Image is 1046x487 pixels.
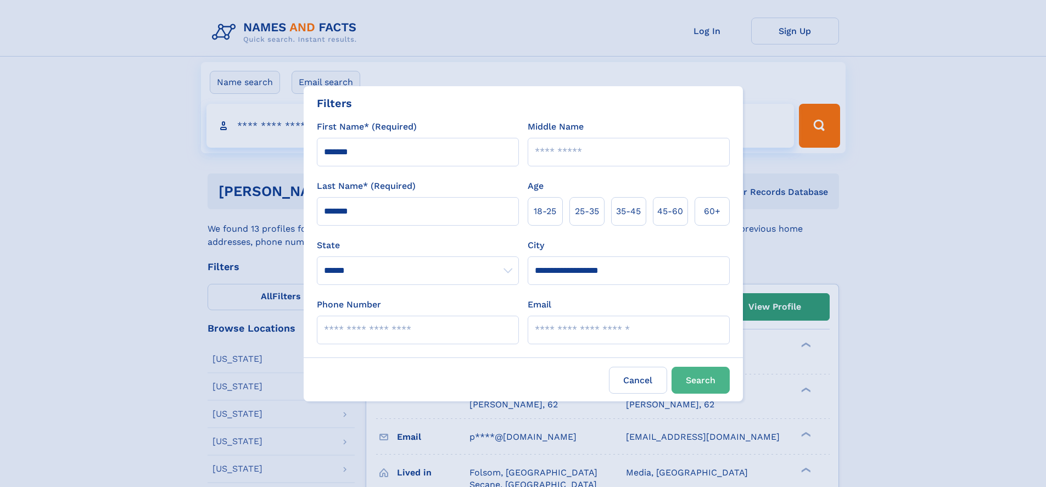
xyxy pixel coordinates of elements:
span: 35‑45 [616,205,641,218]
label: Middle Name [528,120,584,133]
label: First Name* (Required) [317,120,417,133]
span: 45‑60 [657,205,683,218]
span: 60+ [704,205,720,218]
label: State [317,239,519,252]
label: Last Name* (Required) [317,180,416,193]
span: 18‑25 [534,205,556,218]
label: Cancel [609,367,667,394]
button: Search [672,367,730,394]
div: Filters [317,95,352,111]
label: Email [528,298,551,311]
label: Age [528,180,544,193]
span: 25‑35 [575,205,599,218]
label: City [528,239,544,252]
label: Phone Number [317,298,381,311]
